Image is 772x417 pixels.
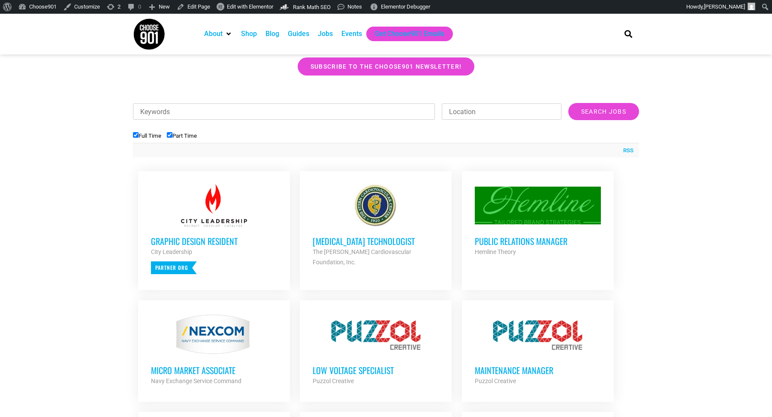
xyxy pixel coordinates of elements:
[265,29,279,39] a: Blog
[704,3,745,10] span: [PERSON_NAME]
[318,29,333,39] a: Jobs
[475,236,601,247] h3: Public Relations Manager
[151,248,192,255] strong: City Leadership
[442,103,561,120] input: Location
[200,27,237,41] div: About
[204,29,223,39] a: About
[300,300,452,399] a: Low Voltage Specialist Puzzol Creative
[133,133,161,139] label: Full Time
[293,4,331,10] span: Rank Math SEO
[151,261,197,274] p: Partner Org
[621,27,636,41] div: Search
[151,236,277,247] h3: Graphic Design Resident
[462,171,614,270] a: Public Relations Manager Hemline Theory
[151,378,241,384] strong: Navy Exchange Service Command
[133,103,435,120] input: Keywords
[241,29,257,39] a: Shop
[138,300,290,399] a: MICRO MARKET ASSOCIATE Navy Exchange Service Command
[619,146,633,155] a: RSS
[313,365,439,376] h3: Low Voltage Specialist
[568,103,639,120] input: Search Jobs
[475,365,601,376] h3: Maintenance Manager
[133,132,139,138] input: Full Time
[313,236,439,247] h3: [MEDICAL_DATA] Technologist
[300,171,452,280] a: [MEDICAL_DATA] Technologist The [PERSON_NAME] Cardiovascular Foundation, Inc.
[138,171,290,287] a: Graphic Design Resident City Leadership Partner Org
[313,248,411,266] strong: The [PERSON_NAME] Cardiovascular Foundation, Inc.
[462,300,614,399] a: Maintenance Manager Puzzol Creative
[133,39,639,54] h2: Want New Job Opportunities like these Delivered Directly to your Inbox?
[475,248,516,255] strong: Hemline Theory
[200,27,610,41] nav: Main nav
[167,132,172,138] input: Part Time
[313,378,354,384] strong: Puzzol Creative
[475,378,516,384] strong: Puzzol Creative
[341,29,362,39] a: Events
[298,57,474,76] a: Subscribe to the Choose901 newsletter!
[375,29,444,39] a: Get Choose901 Emails
[288,29,309,39] a: Guides
[167,133,197,139] label: Part Time
[151,365,277,376] h3: MICRO MARKET ASSOCIATE
[227,3,273,10] span: Edit with Elementor
[311,63,461,69] span: Subscribe to the Choose901 newsletter!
